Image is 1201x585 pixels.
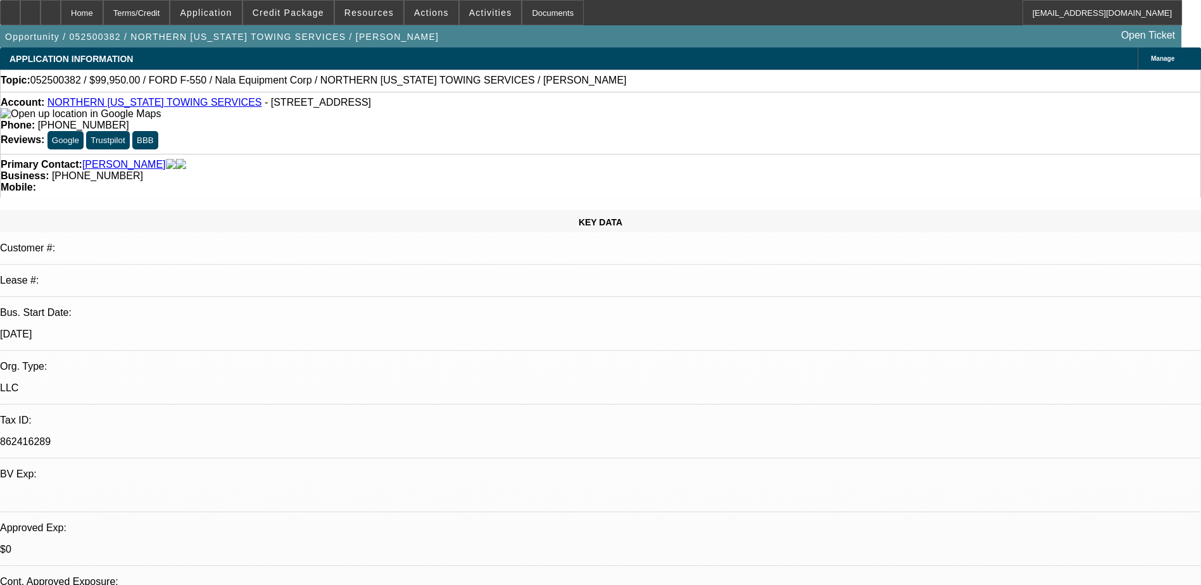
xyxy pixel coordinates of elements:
[335,1,403,25] button: Resources
[166,159,176,170] img: facebook-icon.png
[38,120,129,130] span: [PHONE_NUMBER]
[1116,25,1180,46] a: Open Ticket
[1151,55,1174,62] span: Manage
[344,8,394,18] span: Resources
[1,108,161,120] img: Open up location in Google Maps
[9,54,133,64] span: APPLICATION INFORMATION
[30,75,627,86] span: 052500382 / $99,950.00 / FORD F-550 / Nala Equipment Corp / NORTHERN [US_STATE] TOWING SERVICES /...
[86,131,129,149] button: Trustpilot
[1,170,49,181] strong: Business:
[1,159,82,170] strong: Primary Contact:
[1,75,30,86] strong: Topic:
[170,1,241,25] button: Application
[180,8,232,18] span: Application
[176,159,186,170] img: linkedin-icon.png
[132,131,158,149] button: BBB
[82,159,166,170] a: [PERSON_NAME]
[1,182,36,192] strong: Mobile:
[405,1,458,25] button: Actions
[1,108,161,119] a: View Google Maps
[460,1,522,25] button: Activities
[414,8,449,18] span: Actions
[1,97,44,108] strong: Account:
[579,217,622,227] span: KEY DATA
[52,170,143,181] span: [PHONE_NUMBER]
[1,120,35,130] strong: Phone:
[1,134,44,145] strong: Reviews:
[5,32,439,42] span: Opportunity / 052500382 / NORTHERN [US_STATE] TOWING SERVICES / [PERSON_NAME]
[469,8,512,18] span: Activities
[243,1,334,25] button: Credit Package
[47,97,262,108] a: NORTHERN [US_STATE] TOWING SERVICES
[253,8,324,18] span: Credit Package
[265,97,371,108] span: - [STREET_ADDRESS]
[47,131,84,149] button: Google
